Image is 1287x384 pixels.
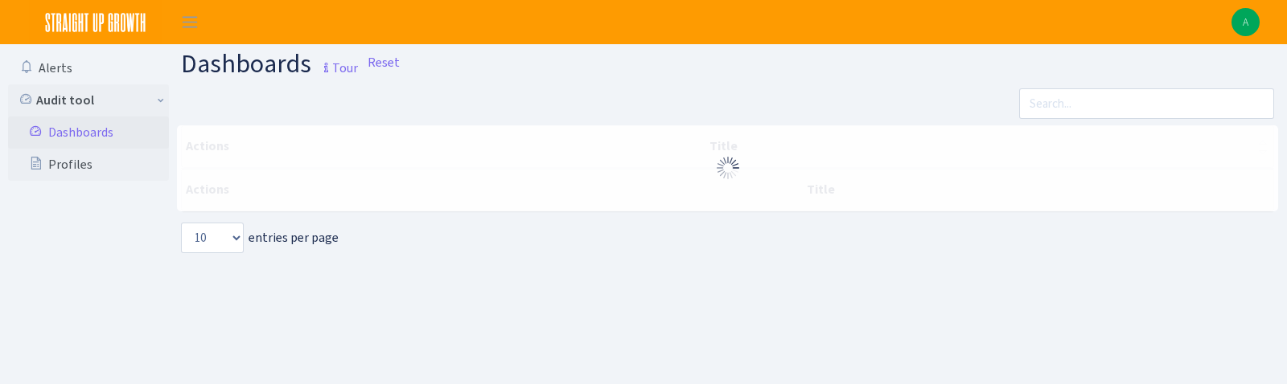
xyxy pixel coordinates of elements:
a: Tour [311,47,358,80]
a: Dashboards [8,116,169,149]
select: entries per page [181,223,244,253]
h1: Dashboards [181,51,358,82]
img: Alisha [1231,8,1260,36]
button: Toggle navigation [170,9,210,35]
input: Search... [1019,88,1274,119]
a: A [1231,8,1260,36]
a: Alerts [8,52,169,84]
label: entries per page [181,223,339,253]
img: Processing... [715,155,741,181]
a: Profiles [8,149,169,181]
a: Reset [368,53,400,72]
a: Audit tool [8,84,169,116]
small: Tour [316,55,358,82]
